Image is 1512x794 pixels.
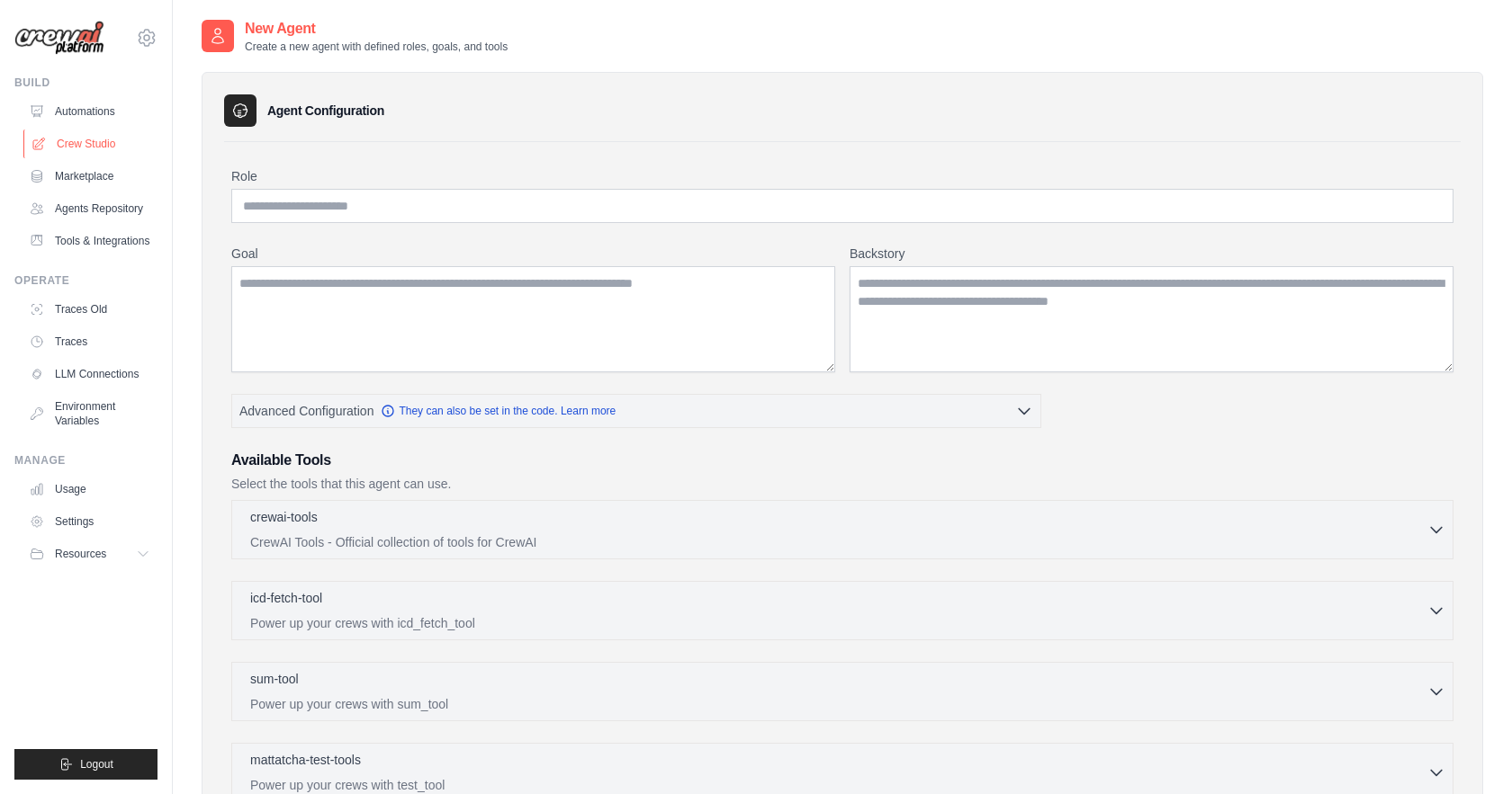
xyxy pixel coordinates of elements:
[231,167,1453,185] label: Role
[22,475,157,504] a: Usage
[250,695,1427,713] p: Power up your crews with sum_tool
[250,614,1427,632] p: Power up your crews with icd_fetch_tool
[22,227,157,255] a: Tools & Integrations
[250,508,318,526] p: crewai-tools
[14,273,157,288] div: Operate
[22,507,157,536] a: Settings
[850,245,1453,263] label: Backstory
[231,450,1453,471] h3: Available Tools
[22,360,157,388] a: LLM Connections
[239,670,1445,713] button: sum-tool Power up your crews with sum_tool
[381,404,616,418] a: They can also be set in the code. Learn more
[239,751,1445,794] button: mattatcha-test-tools Power up your crews with test_tool
[239,589,1445,632] button: icd-fetch-tool Power up your crews with icd_fetch_tool
[55,547,106,561] span: Resources
[22,392,157,435] a: Environment Variables
[22,162,157,191] a: Marketplace
[250,533,1427,551] p: CrewAI Tools - Official collection of tools for CrewAI
[245,18,508,40] h2: New Agent
[14,21,104,56] img: Logo
[245,40,508,54] p: Create a new agent with defined roles, goals, and tools
[22,327,157,356] a: Traces
[250,589,322,607] p: icd-fetch-tool
[250,670,299,688] p: sum-tool
[80,757,113,772] span: Logout
[14,453,157,468] div: Manage
[250,751,361,769] p: mattatcha-test-tools
[231,475,1453,493] p: Select the tools that this agent can use.
[239,402,373,420] span: Advanced Configuration
[14,749,157,780] button: Logout
[14,76,157,90] div: Build
[23,129,159,158] a: Crew Studio
[232,395,1040,427] button: Advanced Configuration They can also be set in the code. Learn more
[267,102,384,120] h3: Agent Configuration
[22,540,157,568] button: Resources
[22,295,157,324] a: Traces Old
[22,194,157,223] a: Agents Repository
[22,97,157,126] a: Automations
[239,508,1445,551] button: crewai-tools CrewAI Tools - Official collection of tools for CrewAI
[250,776,1427,794] p: Power up your crews with test_tool
[231,245,835,263] label: Goal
